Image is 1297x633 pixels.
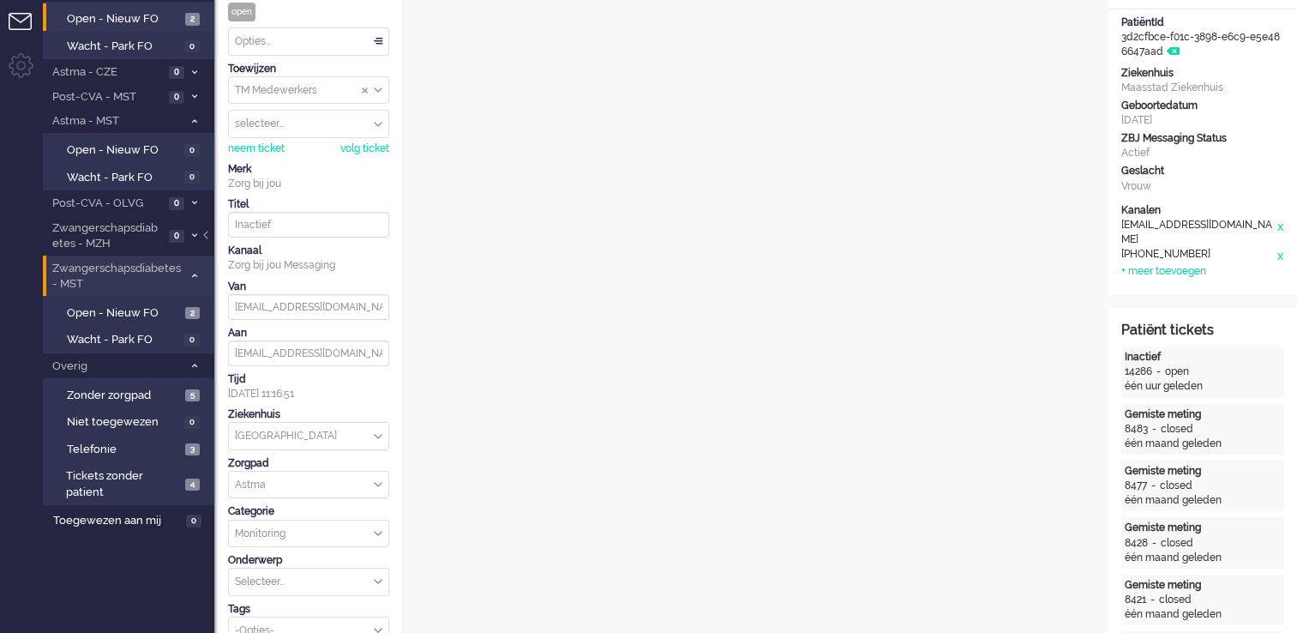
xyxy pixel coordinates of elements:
span: 0 [184,171,200,184]
div: Gemiste meting [1125,407,1281,422]
div: Ziekenhuis [228,407,389,422]
div: één maand geleden [1125,493,1281,508]
span: 0 [169,197,184,210]
div: 3d2cfbce-f01c-3898-e6c9-e5e486647aad [1108,15,1297,59]
div: 8421 [1125,593,1146,607]
span: 0 [169,66,184,79]
span: Zwangerschapsdiabetes - MST [50,261,183,292]
div: - [1146,593,1159,607]
div: Vrouw [1121,179,1284,194]
span: 0 [186,515,201,527]
span: Telefonie [67,442,181,458]
div: 14286 [1125,365,1152,379]
div: PatiëntId [1121,15,1284,30]
div: Zorgpad [228,456,389,471]
span: Wacht - Park FO [67,39,180,55]
div: één maand geleden [1125,437,1281,451]
div: - [1152,365,1165,379]
span: 0 [184,416,200,429]
div: 8428 [1125,536,1148,551]
span: Toegewezen aan mij [53,513,181,529]
span: 0 [169,230,184,243]
a: Tickets zonder patient 4 [50,466,213,500]
span: 0 [184,144,200,157]
div: x [1276,247,1284,264]
div: 8483 [1125,422,1148,437]
span: 0 [184,334,200,347]
div: 8477 [1125,479,1147,493]
div: - [1148,422,1161,437]
span: 0 [184,40,200,53]
span: Open - Nieuw FO [67,11,181,27]
div: Toewijzen [228,62,389,76]
a: Wacht - Park FO 0 [50,329,213,348]
span: 2 [185,13,200,26]
div: Zorg bij jou Messaging [228,258,389,273]
div: Inactief [1125,350,1281,365]
div: Ziekenhuis [1121,66,1284,81]
span: 5 [185,389,200,402]
div: ZBJ Messaging Status [1121,131,1284,146]
span: 2 [185,307,200,320]
span: Zonder zorgpad [67,388,181,404]
div: Tags [228,602,389,617]
div: Geslacht [1121,164,1284,178]
div: + meer toevoegen [1121,264,1206,279]
div: volg ticket [340,142,389,156]
span: Astma - MST [50,113,183,130]
div: Titel [228,197,389,212]
div: closed [1161,536,1193,551]
div: closed [1161,422,1193,437]
div: Patiënt tickets [1121,321,1284,341]
a: Open - Nieuw FO 2 [50,303,213,322]
div: [DATE] [1121,113,1284,128]
li: Admin menu [9,53,47,92]
div: Categorie [228,504,389,519]
a: Open - Nieuw FO 2 [50,9,213,27]
div: closed [1160,479,1192,493]
div: [DATE] 11:16:51 [228,372,389,401]
span: 0 [169,91,184,104]
span: Open - Nieuw FO [67,142,180,159]
div: Maasstad Ziekenhuis [1121,81,1284,95]
span: Niet toegewezen [67,414,180,431]
span: Wacht - Park FO [67,332,180,348]
div: één maand geleden [1125,607,1281,622]
div: Actief [1121,146,1284,160]
span: Zwangerschapsdiabetes - MZH [50,220,164,252]
a: Zonder zorgpad 5 [50,385,213,404]
span: Tickets zonder patient [66,468,180,500]
div: Aan [228,326,389,341]
div: Van [228,280,389,294]
span: Wacht - Park FO [67,170,180,186]
div: open [1165,365,1189,379]
span: Astma - CZE [50,64,164,81]
a: Telefonie 3 [50,439,213,458]
a: Wacht - Park FO 0 [50,167,213,186]
div: [PHONE_NUMBER] [1121,247,1276,264]
div: Assign Group [228,76,389,105]
span: Open - Nieuw FO [67,305,181,322]
div: één uur geleden [1125,379,1281,394]
div: - [1148,536,1161,551]
div: Tijd [228,372,389,387]
div: Zorg bij jou [228,177,389,191]
div: Merk [228,162,389,177]
div: Onderwerp [228,553,389,568]
a: Toegewezen aan mij 0 [50,510,214,529]
span: 3 [185,443,200,456]
div: Geboortedatum [1121,99,1284,113]
div: Kanaal [228,244,389,258]
div: Gemiste meting [1125,578,1281,593]
span: Overig [50,359,183,375]
div: closed [1159,593,1192,607]
div: Assign User [228,110,389,138]
span: Post-CVA - MST [50,89,164,105]
li: Tickets menu [9,13,47,51]
a: Wacht - Park FO 0 [50,36,213,55]
div: Gemiste meting [1125,521,1281,535]
body: Rich Text Area. Press ALT-0 for help. [7,7,675,63]
div: neem ticket [228,142,285,156]
div: x [1276,218,1284,247]
span: 4 [185,479,200,491]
